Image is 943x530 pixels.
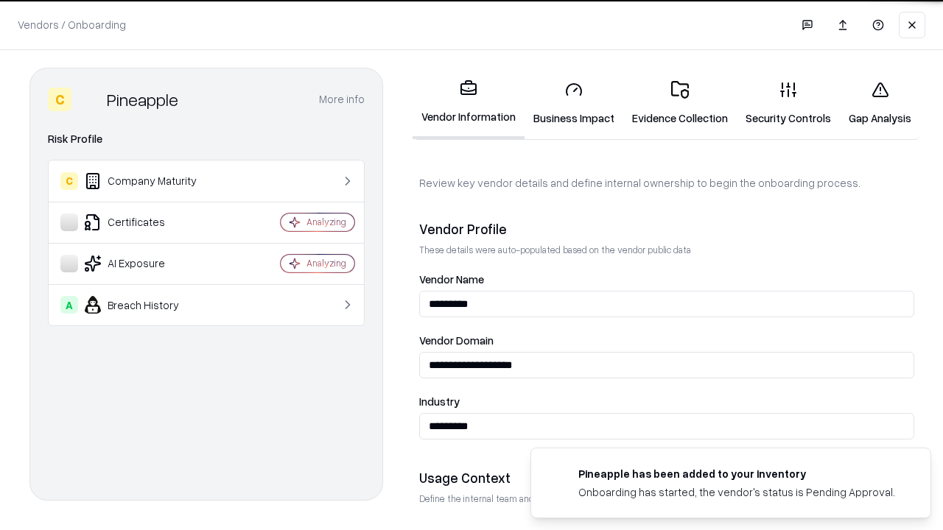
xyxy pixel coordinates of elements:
img: Pineapple [77,88,101,111]
p: Vendors / Onboarding [18,17,126,32]
a: Gap Analysis [840,69,920,138]
label: Vendor Name [419,274,914,285]
a: Evidence Collection [623,69,737,138]
div: Breach History [60,296,236,314]
div: Risk Profile [48,130,365,148]
a: Security Controls [737,69,840,138]
label: Vendor Domain [419,335,914,346]
p: These details were auto-populated based on the vendor public data [419,244,914,256]
p: Review key vendor details and define internal ownership to begin the onboarding process. [419,175,914,191]
img: pineappleenergy.com [549,466,567,484]
div: Company Maturity [60,172,236,190]
label: Industry [419,396,914,407]
div: C [48,88,71,111]
a: Business Impact [525,69,623,138]
div: C [60,172,78,190]
div: AI Exposure [60,255,236,272]
a: Vendor Information [413,68,525,139]
div: A [60,296,78,314]
div: Certificates [60,213,236,231]
div: Analyzing [306,216,346,228]
div: Pineapple has been added to your inventory [578,466,895,481]
button: More info [319,86,365,113]
div: Pineapple [107,88,178,111]
div: Vendor Profile [419,220,914,238]
p: Define the internal team and reason for using this vendor. This helps assess business relevance a... [419,492,914,505]
div: Usage Context [419,469,914,487]
div: Onboarding has started, the vendor's status is Pending Approval. [578,484,895,500]
div: Analyzing [306,257,346,269]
